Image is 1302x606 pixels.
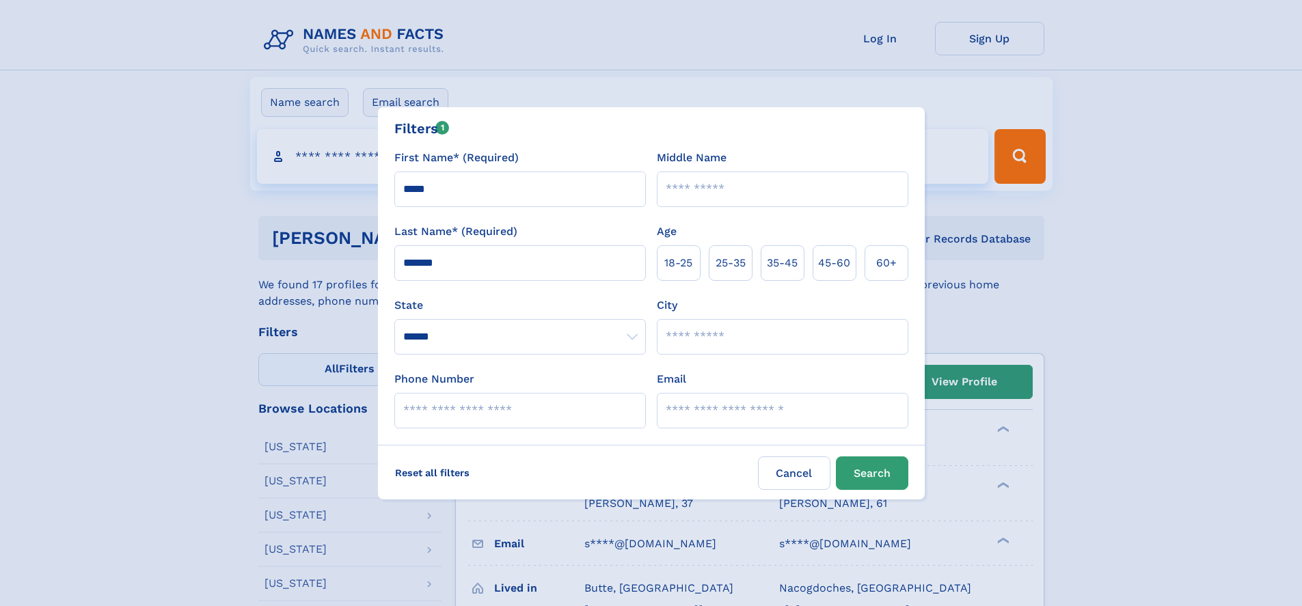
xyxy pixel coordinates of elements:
label: Email [657,371,686,387]
label: Reset all filters [386,456,478,489]
span: 60+ [876,255,897,271]
span: 25‑35 [716,255,746,271]
span: 35‑45 [767,255,798,271]
label: Cancel [758,456,830,490]
span: 18‑25 [664,255,692,271]
span: 45‑60 [818,255,850,271]
label: Middle Name [657,150,727,166]
div: Filters [394,118,450,139]
label: Age [657,223,677,240]
label: Phone Number [394,371,474,387]
label: State [394,297,646,314]
button: Search [836,456,908,490]
label: Last Name* (Required) [394,223,517,240]
label: First Name* (Required) [394,150,519,166]
label: City [657,297,677,314]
